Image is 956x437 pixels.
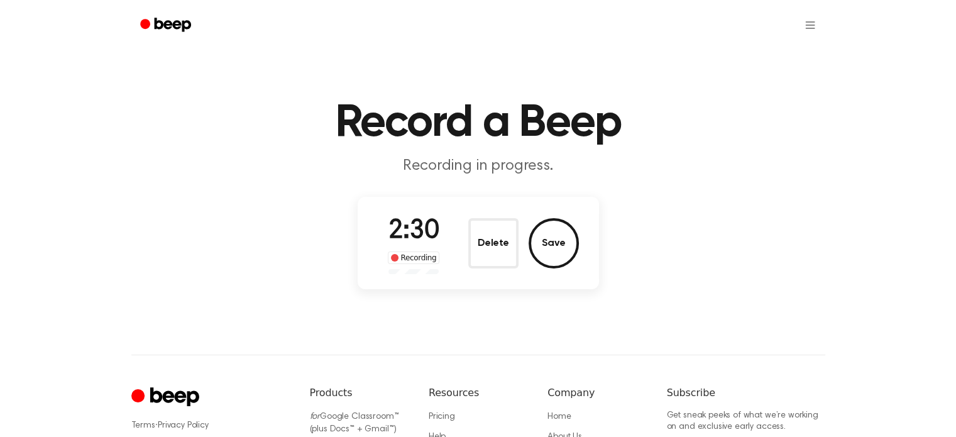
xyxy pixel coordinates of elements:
[310,412,399,434] a: forGoogle Classroom™ (plus Docs™ + Gmail™)
[667,385,825,401] h6: Subscribe
[468,218,519,268] button: Delete Audio Record
[237,156,720,177] p: Recording in progress.
[157,101,800,146] h1: Record a Beep
[310,412,321,421] i: for
[388,252,440,264] div: Recording
[131,419,290,432] div: ·
[547,412,571,421] a: Home
[131,421,155,430] a: Terms
[158,421,209,430] a: Privacy Policy
[795,10,825,40] button: Open menu
[429,412,455,421] a: Pricing
[529,218,579,268] button: Save Audio Record
[131,385,202,410] a: Cruip
[667,411,825,433] p: Get sneak peeks of what we’re working on and exclusive early access.
[310,385,409,401] h6: Products
[429,385,527,401] h6: Resources
[547,385,646,401] h6: Company
[388,218,439,245] span: 2:30
[131,13,202,38] a: Beep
